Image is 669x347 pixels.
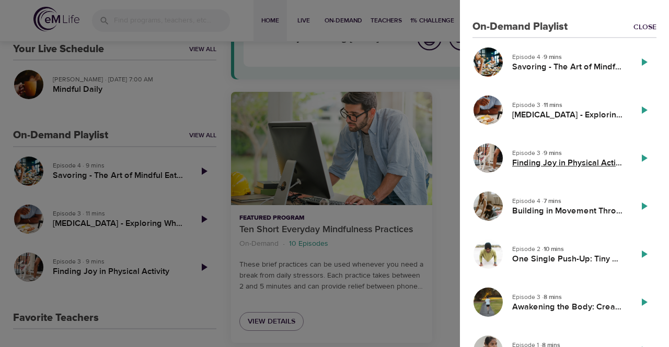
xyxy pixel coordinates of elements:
[512,206,623,217] h5: Building in Movement Throughout the Day
[512,148,623,158] p: Episode 3 ·
[544,245,564,253] strong: 10 mins
[633,22,656,32] a: Close
[512,158,623,169] h5: Finding Joy in Physical Activity
[512,302,623,313] h5: Awakening the Body: Creating a Morning Movement Routine
[512,110,623,121] h5: [MEDICAL_DATA] - Exploring What You Truly Need
[544,149,562,157] strong: 9 mins
[544,293,562,301] strong: 8 mins
[544,197,561,205] strong: 7 mins
[512,62,623,73] h5: Savoring - The Art of Mindful Eating
[544,53,562,61] strong: 9 mins
[512,196,623,206] p: Episode 4 ·
[512,100,623,110] p: Episode 3 ·
[512,244,623,254] p: Episode 2 ·
[512,292,623,302] p: Episode 3 ·
[472,21,568,33] h3: On-Demand Playlist
[512,52,623,62] p: Episode 4 ·
[512,254,623,265] h5: One Single Push-Up: Tiny Steps Toward Being More Active
[544,101,562,109] strong: 11 mins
